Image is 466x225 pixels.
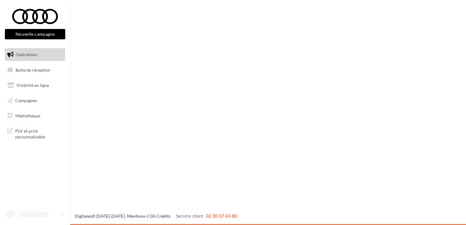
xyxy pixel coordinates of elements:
[4,109,66,122] a: Médiathèque
[176,213,203,219] span: Service client
[4,94,66,107] a: Campagnes
[15,98,37,103] span: Campagnes
[4,124,66,142] a: PLV et print personnalisable
[15,113,40,118] span: Médiathèque
[206,213,237,219] span: 02 30 07 43 80
[75,213,92,219] a: Digitaleo
[75,213,237,219] span: © [DATE]-[DATE] - - -
[5,29,65,39] button: Nouvelle campagne
[147,213,155,219] a: CGS
[16,52,37,57] span: Opérations
[127,213,145,219] a: Mentions
[4,79,66,92] a: Visibilité en ligne
[4,63,66,77] a: Boîte de réception
[16,67,50,72] span: Boîte de réception
[15,127,63,140] span: PLV et print personnalisable
[16,83,49,88] span: Visibilité en ligne
[156,213,170,219] a: Crédits
[4,48,66,61] a: Opérations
